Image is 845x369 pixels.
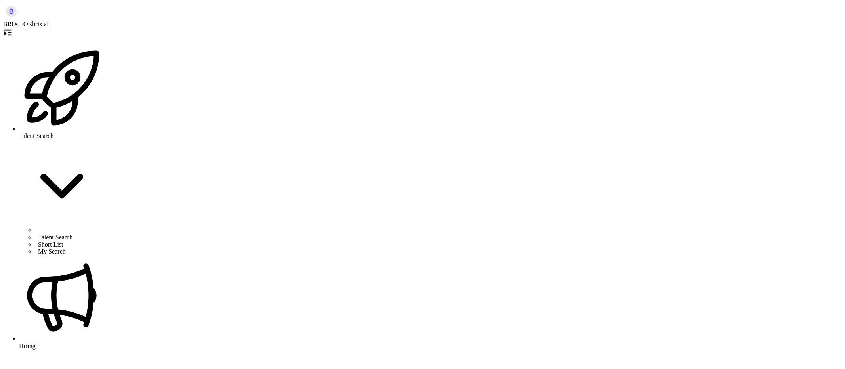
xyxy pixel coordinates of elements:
span: Short List [38,241,63,248]
span: Talent Search [19,132,53,139]
span: Hiring [19,342,36,349]
span: BRIX FOR [3,21,32,27]
span: My Search [38,248,66,255]
span: Talent Search [38,234,72,241]
span: brix ai [32,21,48,27]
